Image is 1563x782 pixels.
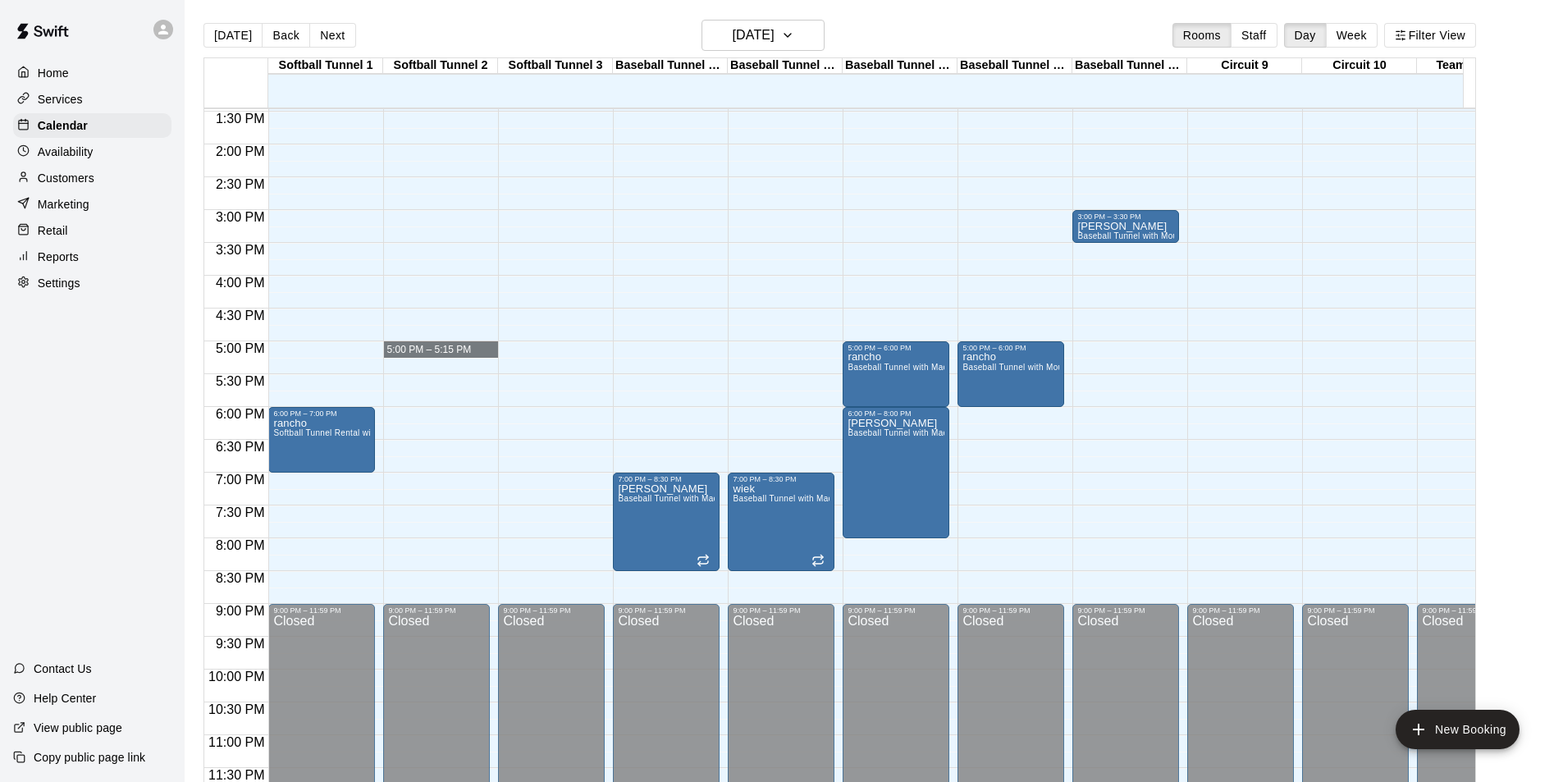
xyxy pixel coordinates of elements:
[309,23,355,48] button: Next
[1072,58,1187,74] div: Baseball Tunnel 8 (Mound)
[1384,23,1476,48] button: Filter View
[733,475,829,483] div: 7:00 PM – 8:30 PM
[848,409,944,418] div: 6:00 PM – 8:00 PM
[848,363,964,372] span: Baseball Tunnel with Machine
[13,87,171,112] a: Services
[843,407,949,538] div: 6:00 PM – 8:00 PM: brian
[1302,58,1417,74] div: Circuit 10
[34,720,122,736] p: View public page
[273,606,370,615] div: 9:00 PM – 11:59 PM
[268,407,375,473] div: 6:00 PM – 7:00 PM: rancho
[212,505,269,519] span: 7:30 PM
[498,58,613,74] div: Softball Tunnel 3
[1077,606,1174,615] div: 9:00 PM – 11:59 PM
[212,309,269,322] span: 4:30 PM
[843,58,957,74] div: Baseball Tunnel 6 (Machine)
[13,139,171,164] a: Availability
[1172,23,1232,48] button: Rooms
[212,243,269,257] span: 3:30 PM
[212,341,269,355] span: 5:00 PM
[962,363,1072,372] span: Baseball Tunnel with Mound
[38,222,68,239] p: Retail
[204,735,268,749] span: 11:00 PM
[268,58,383,74] div: Softball Tunnel 1
[503,606,600,615] div: 9:00 PM – 11:59 PM
[848,606,944,615] div: 9:00 PM – 11:59 PM
[38,170,94,186] p: Customers
[1077,231,1187,240] span: Baseball Tunnel with Mound
[962,344,1059,352] div: 5:00 PM – 6:00 PM
[1077,213,1174,221] div: 3:00 PM – 3:30 PM
[386,344,471,355] span: 5:00 PM – 5:15 PM
[1422,606,1519,615] div: 9:00 PM – 11:59 PM
[733,24,775,47] h6: [DATE]
[848,428,964,437] span: Baseball Tunnel with Machine
[957,58,1072,74] div: Baseball Tunnel 7 (Mound/Machine)
[204,768,268,782] span: 11:30 PM
[34,661,92,677] p: Contact Us
[843,341,949,407] div: 5:00 PM – 6:00 PM: rancho
[383,58,498,74] div: Softball Tunnel 2
[38,91,83,107] p: Services
[848,344,944,352] div: 5:00 PM – 6:00 PM
[697,554,710,567] span: Recurring event
[1231,23,1277,48] button: Staff
[618,494,734,503] span: Baseball Tunnel with Machine
[613,58,728,74] div: Baseball Tunnel 4 (Machine)
[13,271,171,295] a: Settings
[38,196,89,213] p: Marketing
[212,407,269,421] span: 6:00 PM
[203,23,263,48] button: [DATE]
[212,571,269,585] span: 8:30 PM
[273,428,414,437] span: Softball Tunnel Rental with Machine
[13,61,171,85] a: Home
[38,144,94,160] p: Availability
[618,606,715,615] div: 9:00 PM – 11:59 PM
[38,65,69,81] p: Home
[212,637,269,651] span: 9:30 PM
[204,702,268,716] span: 10:30 PM
[1192,606,1289,615] div: 9:00 PM – 11:59 PM
[1284,23,1327,48] button: Day
[13,113,171,138] a: Calendar
[212,112,269,126] span: 1:30 PM
[1326,23,1378,48] button: Week
[212,210,269,224] span: 3:00 PM
[618,475,715,483] div: 7:00 PM – 8:30 PM
[212,374,269,388] span: 5:30 PM
[13,245,171,269] a: Reports
[273,409,370,418] div: 6:00 PM – 7:00 PM
[728,58,843,74] div: Baseball Tunnel 5 (Machine)
[13,218,171,243] a: Retail
[702,20,825,51] button: [DATE]
[613,473,720,571] div: 7:00 PM – 8:30 PM: weik
[13,192,171,217] a: Marketing
[204,670,268,684] span: 10:00 PM
[212,538,269,552] span: 8:00 PM
[38,117,88,134] p: Calendar
[262,23,310,48] button: Back
[212,177,269,191] span: 2:30 PM
[34,749,145,766] p: Copy public page link
[38,275,80,291] p: Settings
[212,144,269,158] span: 2:00 PM
[728,473,834,571] div: 7:00 PM – 8:30 PM: wiek
[38,249,79,265] p: Reports
[962,606,1059,615] div: 9:00 PM – 11:59 PM
[212,604,269,618] span: 9:00 PM
[34,690,96,707] p: Help Center
[1072,210,1179,243] div: 3:00 PM – 3:30 PM: donnie
[1396,710,1520,749] button: add
[1187,58,1302,74] div: Circuit 9
[811,554,825,567] span: Recurring event
[13,166,171,190] a: Customers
